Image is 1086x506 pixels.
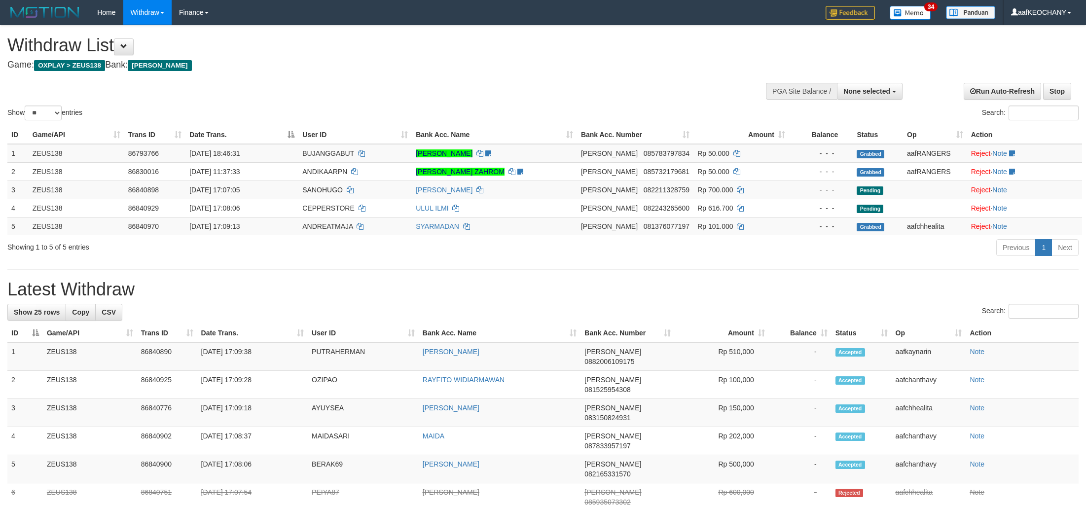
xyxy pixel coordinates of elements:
td: - [769,427,832,455]
th: ID: activate to sort column descending [7,324,43,342]
span: CEPPERSTORE [302,204,355,212]
th: User ID: activate to sort column ascending [298,126,412,144]
td: aafchhealita [892,399,966,427]
a: Reject [971,168,991,176]
span: 86840929 [128,204,159,212]
img: panduan.png [946,6,995,19]
th: Amount: activate to sort column ascending [693,126,789,144]
td: [DATE] 17:08:06 [197,455,308,483]
td: ZEUS138 [43,455,137,483]
td: · [967,199,1082,217]
span: Pending [857,205,883,213]
span: [PERSON_NAME] [584,460,641,468]
th: Bank Acc. Number: activate to sort column ascending [577,126,693,144]
div: - - - [793,148,849,158]
td: ZEUS138 [29,162,124,181]
th: Bank Acc. Name: activate to sort column ascending [419,324,580,342]
span: [PERSON_NAME] [584,488,641,496]
a: Next [1051,239,1079,256]
a: Note [970,460,984,468]
td: MAIDASARI [308,427,419,455]
a: Note [970,488,984,496]
th: Game/API: activate to sort column ascending [29,126,124,144]
a: Note [970,404,984,412]
img: MOTION_logo.png [7,5,82,20]
span: SANOHUGO [302,186,343,194]
span: Rejected [835,489,863,497]
td: · [967,162,1082,181]
th: Game/API: activate to sort column ascending [43,324,137,342]
span: [PERSON_NAME] [581,168,638,176]
a: Reject [971,222,991,230]
span: [PERSON_NAME] [584,404,641,412]
span: Rp 50.000 [697,168,729,176]
span: [PERSON_NAME] [128,60,191,71]
img: Button%20Memo.svg [890,6,931,20]
span: Copy [72,308,89,316]
span: [DATE] 17:08:06 [189,204,240,212]
span: OXPLAY > ZEUS138 [34,60,105,71]
td: 4 [7,199,29,217]
td: 5 [7,217,29,235]
td: aafRANGERS [903,162,967,181]
a: Note [992,149,1007,157]
td: Rp 202,000 [675,427,769,455]
span: Grabbed [857,150,884,158]
a: [PERSON_NAME] [416,186,472,194]
td: aafRANGERS [903,144,967,163]
td: [DATE] 17:08:37 [197,427,308,455]
span: [DATE] 18:46:31 [189,149,240,157]
a: Show 25 rows [7,304,66,321]
span: Copy 085935073302 to clipboard [584,498,630,506]
img: Feedback.jpg [826,6,875,20]
td: ZEUS138 [29,217,124,235]
span: Copy 0882006109175 to clipboard [584,358,634,365]
th: Balance: activate to sort column ascending [769,324,832,342]
td: 4 [7,427,43,455]
span: [DATE] 11:37:33 [189,168,240,176]
td: 5 [7,455,43,483]
div: Showing 1 to 5 of 5 entries [7,238,445,252]
span: Rp 700.000 [697,186,733,194]
a: SYARMADAN [416,222,459,230]
th: User ID: activate to sort column ascending [308,324,419,342]
a: [PERSON_NAME] [423,460,479,468]
td: · [967,144,1082,163]
td: BERAK69 [308,455,419,483]
td: [DATE] 17:09:18 [197,399,308,427]
span: Accepted [835,348,865,357]
label: Search: [982,106,1079,120]
h4: Game: Bank: [7,60,714,70]
a: Note [992,168,1007,176]
span: [PERSON_NAME] [581,222,638,230]
span: 34 [924,2,938,11]
th: Op: activate to sort column ascending [892,324,966,342]
th: Amount: activate to sort column ascending [675,324,769,342]
td: 1 [7,144,29,163]
th: Balance [789,126,853,144]
th: Trans ID: activate to sort column ascending [124,126,185,144]
div: - - - [793,167,849,177]
div: PGA Site Balance / [766,83,837,100]
span: [PERSON_NAME] [581,186,638,194]
a: Note [992,222,1007,230]
span: 86793766 [128,149,159,157]
td: Rp 500,000 [675,455,769,483]
td: 86840890 [137,342,197,371]
td: PUTRAHERMAN [308,342,419,371]
td: 86840776 [137,399,197,427]
a: Copy [66,304,96,321]
a: [PERSON_NAME] [423,488,479,496]
a: Note [970,348,984,356]
th: ID [7,126,29,144]
a: Reject [971,186,991,194]
span: Accepted [835,433,865,441]
a: Note [970,376,984,384]
span: Copy 085732179681 to clipboard [644,168,689,176]
td: aafchanthavy [892,427,966,455]
td: aafchanthavy [892,371,966,399]
span: ANDIKAARPN [302,168,347,176]
a: Note [970,432,984,440]
td: 86840925 [137,371,197,399]
th: Op: activate to sort column ascending [903,126,967,144]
